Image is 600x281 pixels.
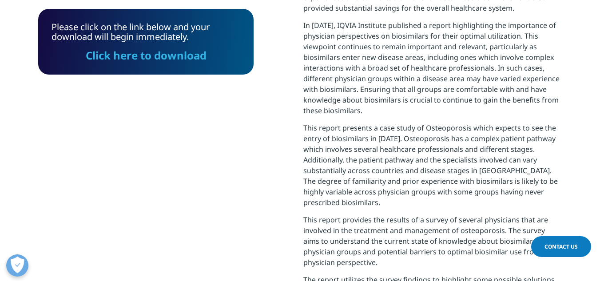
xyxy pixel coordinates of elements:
p: In [DATE], IQVIA Institute published a report highlighting the importance of physician perspectiv... [303,20,562,123]
div: Please click on the link below and your download will begin immediately. [52,22,240,61]
span: Contact Us [544,243,578,250]
a: Contact Us [531,236,591,257]
p: This report presents a case study of Osteoporosis which expects to see the entry of biosimilars i... [303,123,562,214]
button: Open Preferences [6,254,28,277]
p: This report provides the results of a survey of several physicians that are involved in the treat... [303,214,562,274]
a: Click here to download [86,48,207,63]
